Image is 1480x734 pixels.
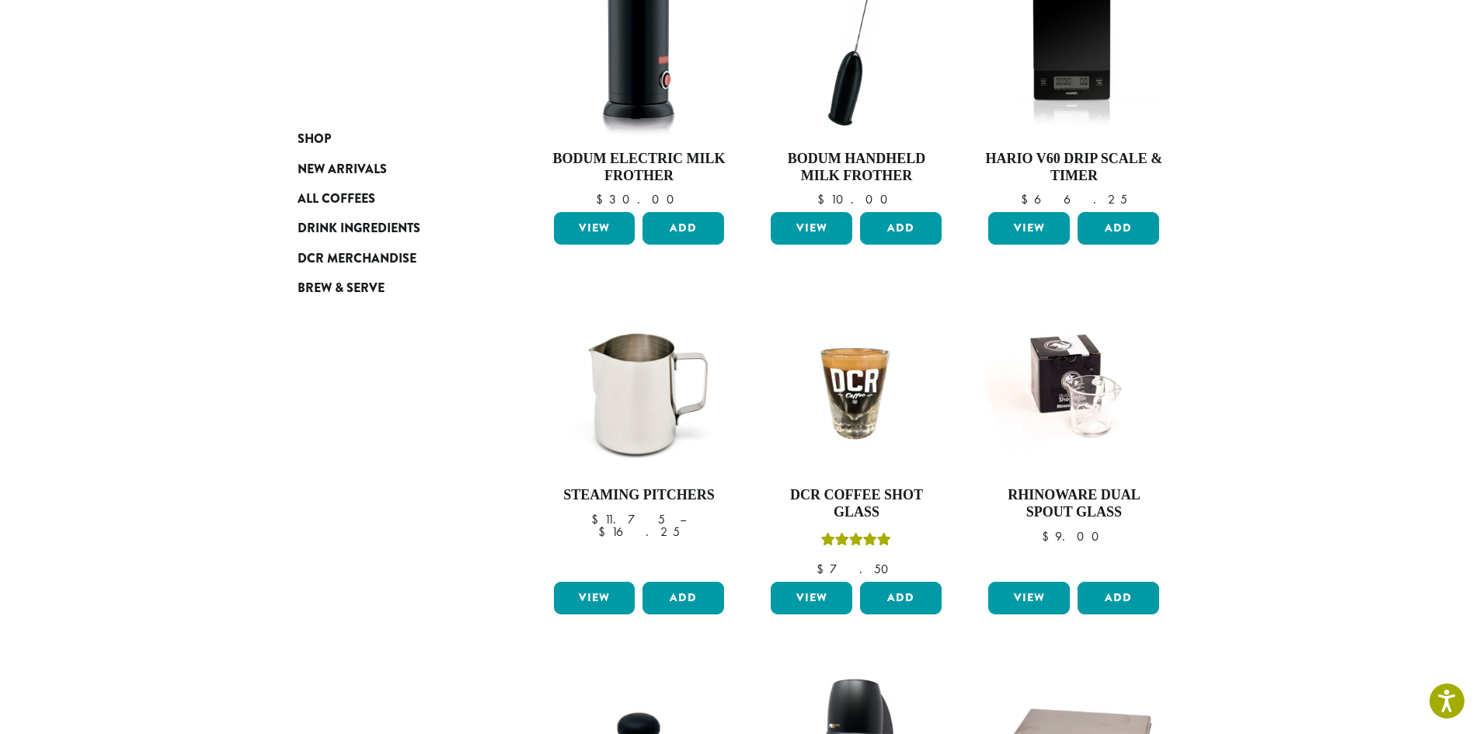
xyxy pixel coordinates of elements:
button: Add [1078,582,1159,614]
h4: Bodum Handheld Milk Frother [767,151,945,184]
bdi: 7.50 [817,561,896,577]
a: Drink Ingredients [298,214,484,243]
button: Add [1078,212,1159,245]
h4: DCR Coffee Shot Glass [767,487,945,520]
a: View [988,212,1070,245]
span: $ [1021,191,1034,207]
button: Add [642,582,724,614]
span: DCR Merchandise [298,249,416,269]
a: DCR Merchandise [298,244,484,273]
span: $ [591,511,604,527]
h4: Steaming Pitchers [550,487,729,504]
h4: Hario V60 Drip Scale & Timer [984,151,1163,184]
span: $ [817,561,830,577]
div: Rated 5.00 out of 5 [821,530,891,554]
button: Add [642,212,724,245]
img: DCR-Shot-Glass-300x300.jpg [767,296,945,475]
img: DP3266.20-oz.01.default.png [549,296,728,475]
span: $ [598,524,611,540]
bdi: 66.25 [1021,191,1127,207]
button: Add [860,212,942,245]
a: Brew & Serve [298,273,484,303]
bdi: 16.25 [598,524,680,540]
span: Drink Ingredients [298,219,420,238]
img: Rhinoware-dual-spout-glass-300x300.jpg [984,296,1163,475]
button: Add [860,582,942,614]
a: Steaming Pitchers [550,296,729,575]
bdi: 10.00 [817,191,895,207]
span: All Coffees [298,190,375,209]
a: Shop [298,124,484,154]
a: All Coffees [298,184,484,214]
bdi: 9.00 [1042,528,1106,544]
span: $ [817,191,831,207]
span: Brew & Serve [298,279,385,298]
a: View [771,582,852,614]
span: $ [1042,528,1055,544]
span: $ [596,191,609,207]
a: View [988,582,1070,614]
a: New Arrivals [298,154,484,183]
span: New Arrivals [298,160,387,179]
a: Rhinoware Dual Spout Glass $9.00 [984,296,1163,575]
span: Shop [298,130,331,149]
a: View [554,582,636,614]
a: DCR Coffee Shot GlassRated 5.00 out of 5 $7.50 [767,296,945,575]
span: – [680,511,686,527]
bdi: 11.75 [591,511,665,527]
bdi: 30.00 [596,191,681,207]
a: View [771,212,852,245]
h4: Bodum Electric Milk Frother [550,151,729,184]
h4: Rhinoware Dual Spout Glass [984,487,1163,520]
a: View [554,212,636,245]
